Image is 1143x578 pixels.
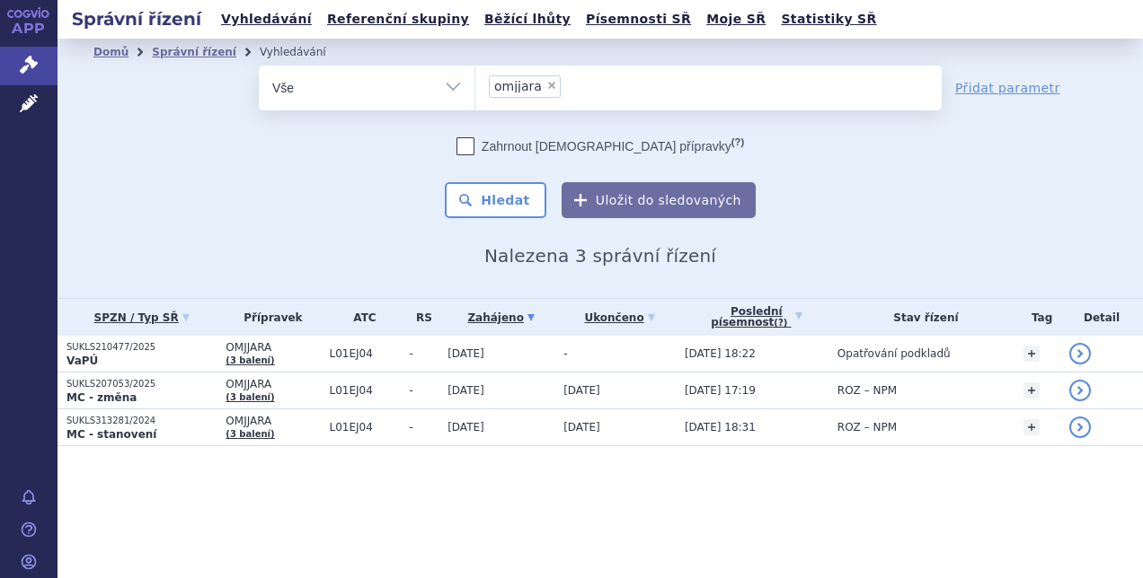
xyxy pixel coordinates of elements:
[955,79,1060,97] a: Přidat parametr
[320,299,400,336] th: ATC
[329,421,400,433] span: L01EJ04
[93,46,128,58] a: Domů
[1023,346,1040,362] a: +
[66,378,217,390] p: SUKLS207053/2025
[701,7,771,31] a: Moje SŘ
[410,421,439,433] span: -
[774,318,787,328] abbr: (?)
[566,74,576,97] input: omjjara
[447,347,484,360] span: [DATE]
[828,299,1015,336] th: Stav řízení
[562,182,756,218] button: Uložit do sledovaných
[1060,299,1143,336] th: Detail
[329,347,400,360] span: L01EJ04
[494,80,542,92] span: omjjara
[66,355,98,367] strong: VaPÚ
[1023,419,1040,435] a: +
[837,384,897,397] span: ROZ – NPM
[685,384,756,397] span: [DATE] 17:19
[226,341,320,354] span: OMJJARA
[1069,343,1091,364] a: detail
[445,182,546,218] button: Hledat
[447,305,554,330] a: Zahájeno
[563,305,676,330] a: Ukončeno
[484,245,716,267] span: Nalezena 3 správní řízení
[1015,299,1060,336] th: Tag
[447,421,484,433] span: [DATE]
[226,392,274,402] a: (3 balení)
[685,347,756,360] span: [DATE] 18:22
[322,7,474,31] a: Referenční skupiny
[837,421,897,433] span: ROZ – NPM
[66,391,137,404] strong: MC - změna
[775,7,882,31] a: Statistiky SŘ
[685,421,756,433] span: [DATE] 18:31
[1023,382,1040,398] a: +
[563,421,600,433] span: [DATE]
[1069,416,1091,438] a: detail
[1069,380,1091,401] a: detail
[410,347,439,360] span: -
[456,137,744,155] label: Zahrnout [DEMOGRAPHIC_DATA] přípravky
[226,378,320,390] span: OMJJARA
[546,80,557,91] span: ×
[580,7,696,31] a: Písemnosti SŘ
[58,6,216,31] h2: Správní řízení
[66,305,217,330] a: SPZN / Typ SŘ
[563,384,600,397] span: [DATE]
[401,299,439,336] th: RS
[410,384,439,397] span: -
[217,299,320,336] th: Přípravek
[260,39,350,66] li: Vyhledávání
[563,347,567,360] span: -
[152,46,236,58] a: Správní řízení
[837,347,951,360] span: Opatřování podkladů
[66,428,156,441] strong: MC - stanovení
[66,341,217,354] p: SUKLS210477/2025
[216,7,317,31] a: Vyhledávání
[447,384,484,397] span: [DATE]
[226,429,274,439] a: (3 balení)
[66,415,217,427] p: SUKLS313281/2024
[226,415,320,427] span: OMJJARA
[479,7,576,31] a: Běžící lhůty
[731,136,744,148] abbr: (?)
[329,384,400,397] span: L01EJ04
[226,355,274,365] a: (3 balení)
[685,299,828,336] a: Poslednípísemnost(?)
